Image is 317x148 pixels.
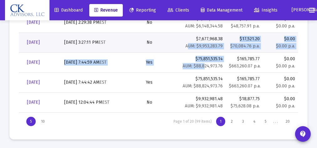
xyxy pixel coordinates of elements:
[276,63,295,69] small: $0.00 p.a.
[178,16,223,29] div: $6,015,026.14
[168,7,189,13] span: Clients
[178,96,223,109] div: $9,932,981.48
[26,117,36,126] div: Display 5 items on page
[64,59,121,66] div: [DATE] 7:44:59 AM
[231,23,260,29] small: $48,757.91 p.a.
[99,60,107,65] small: EST
[266,56,295,69] div: $0.00
[276,103,295,109] small: $0.00 p.a.
[124,4,161,17] a: Reporting
[261,117,270,126] div: Page 5
[37,117,49,126] div: Display 10 items on page
[185,43,223,49] small: AUM: $9,953,283.79
[178,56,223,69] div: $75,851,535.14
[127,19,171,26] div: No
[266,36,295,49] div: $0.00
[99,20,107,25] small: EST
[249,4,283,17] a: Insights
[229,96,260,102] div: $18,877.75
[174,119,212,124] div: Page 1 of 20 (99 items)
[216,117,225,126] div: Page 1
[178,76,223,89] div: $75,851,535.14
[22,56,45,69] a: [DATE]
[127,59,171,66] div: Yes
[27,20,40,25] span: [DATE]
[276,83,295,89] small: $0.00 p.a.
[127,79,171,86] div: Yes
[27,80,40,85] span: [DATE]
[250,117,259,126] div: Page 4
[185,23,223,29] small: AUM: $6,148,344.58
[127,39,171,46] div: No
[229,63,261,69] small: $663,260.07 p.a.
[284,4,304,16] button: [PERSON_NAME]
[163,4,194,17] a: Clients
[266,16,295,29] div: $0.00
[229,56,260,62] div: $165,785.77
[201,7,242,13] span: Data Management
[89,4,123,17] a: Revenue
[129,7,156,13] span: Reporting
[19,113,298,130] div: Page Navigation
[94,7,118,13] span: Revenue
[55,7,83,13] span: Dashboard
[185,103,223,109] small: AUM: $9,932,981.48
[276,43,295,49] small: $0.00 p.a.
[299,130,307,138] mat-icon: contact_support
[64,99,121,106] div: [DATE] 12:04:44 PM
[230,43,260,49] small: $70,084.76 p.a.
[98,40,106,45] small: EST
[27,40,40,45] span: [DATE]
[22,16,45,29] a: [DATE]
[229,36,260,42] div: $17,521.20
[27,60,40,65] span: [DATE]
[238,117,248,126] div: Page 3
[266,96,295,109] div: $0.00
[266,76,295,89] div: $0.00
[64,39,121,46] div: [DATE] 3:27:11 PM
[276,23,295,29] small: $0.00 p.a.
[231,103,260,109] small: $75,628.08 p.a.
[22,76,45,89] a: [DATE]
[22,36,45,49] a: [DATE]
[282,117,294,126] div: Page 20
[27,100,40,105] span: [DATE]
[229,76,260,82] div: $165,785.77
[22,96,45,109] a: [DATE]
[127,99,171,106] div: No
[10,4,45,17] img: Dashboard
[102,100,109,105] small: EST
[99,80,107,85] small: EST
[64,79,121,86] div: [DATE] 7:44:42 AM
[183,83,223,89] small: AUM: $88,824,973.76
[196,4,247,17] a: Data Management
[227,117,236,126] div: Page 2
[183,63,223,69] small: AUM: $88,824,973.76
[229,83,261,89] small: $663,260.07 p.a.
[64,19,121,26] div: [DATE] 2:29:38 PM
[254,7,278,13] span: Insights
[271,119,280,124] div: . . .
[49,4,88,17] a: Dashboard
[178,36,223,49] div: $7,677,968.38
